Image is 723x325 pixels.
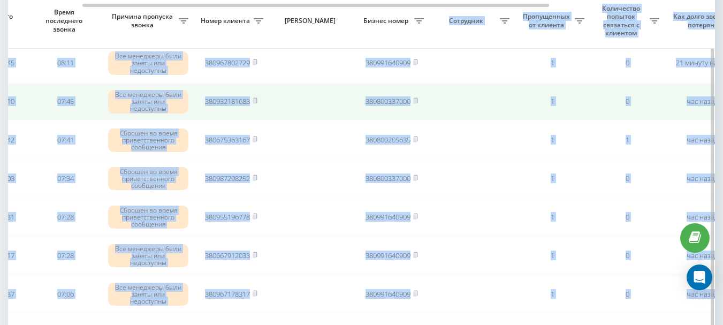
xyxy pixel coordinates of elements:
[205,135,250,145] a: 380675363167
[28,276,103,312] td: 07:06
[515,84,590,120] td: 1
[366,96,410,106] a: 380800337000
[366,289,410,299] a: 380991640909
[28,45,103,81] td: 08:11
[108,283,188,306] div: Все менеджеры были заняты или недоступны
[205,251,250,260] a: 380667912033
[28,161,103,197] td: 07:34
[28,237,103,274] td: 07:28
[590,84,665,120] td: 0
[108,51,188,75] div: Все менеджеры были заняты или недоступны
[108,90,188,114] div: Все менеджеры были заняты или недоступны
[36,8,94,33] span: Время последнего звонка
[515,276,590,312] td: 1
[28,84,103,120] td: 07:45
[590,122,665,158] td: 1
[515,45,590,81] td: 1
[366,212,410,222] a: 380991640909
[687,264,712,290] div: Open Intercom Messenger
[590,199,665,236] td: 0
[108,129,188,152] div: Сброшен во время приветственного сообщения
[28,122,103,158] td: 07:41
[590,276,665,312] td: 0
[108,12,179,29] span: Причина пропуска звонка
[108,206,188,229] div: Сброшен во время приветственного сообщения
[590,237,665,274] td: 0
[515,161,590,197] td: 1
[515,122,590,158] td: 1
[278,17,345,25] span: [PERSON_NAME]
[590,45,665,81] td: 0
[108,244,188,268] div: Все менеджеры были заняты или недоступны
[360,17,414,25] span: Бизнес номер
[205,58,250,67] a: 380967802729
[590,161,665,197] td: 0
[199,17,254,25] span: Номер клиента
[366,135,410,145] a: 380800205635
[515,199,590,236] td: 1
[595,4,650,37] span: Количество попыток связаться с клиентом
[366,251,410,260] a: 380991640909
[515,237,590,274] td: 1
[28,199,103,236] td: 07:28
[366,173,410,183] a: 380800337000
[520,12,575,29] span: Пропущенных от клиента
[108,167,188,191] div: Сброшен во время приветственного сообщения
[205,173,250,183] a: 380987298252
[366,58,410,67] a: 380991640909
[205,212,250,222] a: 380955196778
[205,289,250,299] a: 380967178317
[435,17,500,25] span: Сотрудник
[205,96,250,106] a: 380932181683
